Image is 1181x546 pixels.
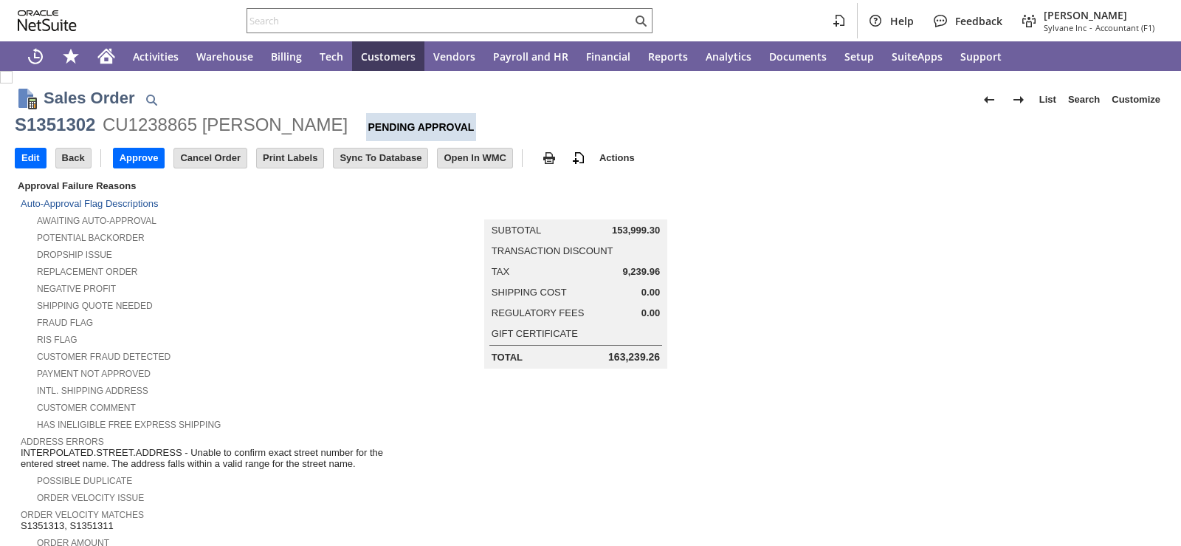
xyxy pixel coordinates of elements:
a: Address Errors [21,437,104,447]
span: 163,239.26 [608,351,660,364]
caption: Summary [484,196,667,219]
svg: logo [18,10,77,31]
span: Payroll and HR [493,50,568,64]
input: Cancel Order [174,149,247,168]
span: S1351313, S1351311 [21,520,114,532]
a: Recent Records [18,41,53,71]
a: Tech [311,41,352,71]
a: Customers [352,41,424,71]
a: Fraud Flag [37,318,93,328]
a: Customer Comment [37,403,136,413]
span: Sylvane Inc [1044,22,1087,33]
span: Setup [844,50,874,64]
a: Payment not approved [37,369,151,379]
span: Accountant (F1) [1095,22,1154,33]
span: Analytics [706,50,751,64]
a: Tax [492,266,509,277]
a: Activities [124,41,187,71]
span: Feedback [955,14,1002,28]
a: Documents [760,41,836,71]
span: Billing [271,50,302,64]
a: Shipping Cost [492,287,567,298]
a: Replacement Order [37,267,137,277]
input: Back [56,149,91,168]
a: Negative Profit [37,284,116,294]
input: Approve [114,149,165,168]
a: Vendors [424,41,484,71]
a: Support [951,41,1010,71]
span: - [1089,22,1092,33]
a: Has Ineligible Free Express Shipping [37,420,221,430]
a: Awaiting Auto-Approval [37,216,156,226]
input: Open In WMC [438,149,512,168]
a: Shipping Quote Needed [37,301,153,311]
span: 0.00 [641,287,660,298]
div: Shortcuts [53,41,89,71]
a: Possible Duplicate [37,476,132,486]
div: Pending Approval [366,113,477,141]
a: Actions [593,152,641,163]
span: Activities [133,50,179,64]
svg: Recent Records [27,47,44,65]
span: Customers [361,50,416,64]
div: Approval Failure Reasons [15,177,393,194]
input: Sync To Database [334,149,427,168]
img: Next [1010,91,1027,109]
a: Order Velocity Issue [37,493,144,503]
span: Vendors [433,50,475,64]
a: Analytics [697,41,760,71]
img: Previous [980,91,998,109]
a: Search [1062,88,1106,112]
span: [PERSON_NAME] [1044,8,1154,22]
span: Documents [769,50,827,64]
h1: Sales Order [44,86,135,110]
a: Intl. Shipping Address [37,386,148,396]
a: Gift Certificate [492,328,578,339]
a: Regulatory Fees [492,307,584,318]
svg: Shortcuts [62,47,80,65]
span: 153,999.30 [612,225,660,236]
a: Customize [1106,88,1166,112]
a: SuiteApps [883,41,951,71]
a: Warehouse [187,41,262,71]
a: Billing [262,41,311,71]
a: Financial [577,41,639,71]
a: Dropship Issue [37,250,112,260]
div: S1351302 [15,113,95,137]
a: RIS flag [37,335,78,345]
span: Warehouse [196,50,253,64]
div: CU1238865 [PERSON_NAME] [103,113,348,137]
a: Setup [836,41,883,71]
span: Support [960,50,1002,64]
a: Order Velocity Matches [21,510,144,520]
a: Payroll and HR [484,41,577,71]
img: add-record.svg [570,149,588,167]
span: INTERPOLATED.STREET.ADDRESS - Unable to confirm exact street number for the entered street name. ... [21,447,391,470]
img: print.svg [540,149,558,167]
a: List [1033,88,1062,112]
input: Edit [16,149,46,168]
input: Print Labels [257,149,323,168]
span: SuiteApps [892,50,943,64]
span: Financial [586,50,630,64]
input: Search [247,12,632,30]
a: Subtotal [492,225,541,236]
a: Total [492,352,523,363]
a: Customer Fraud Detected [37,352,171,362]
span: Tech [320,50,343,64]
svg: Search [632,12,650,30]
a: Home [89,41,124,71]
span: Help [890,14,914,28]
span: Reports [648,50,688,64]
a: Transaction Discount [492,245,613,256]
span: 9,239.96 [623,266,661,278]
a: Potential Backorder [37,233,145,243]
img: Quick Find [142,91,160,109]
a: Auto-Approval Flag Descriptions [21,198,158,209]
a: Reports [639,41,697,71]
span: 0.00 [641,307,660,319]
svg: Home [97,47,115,65]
